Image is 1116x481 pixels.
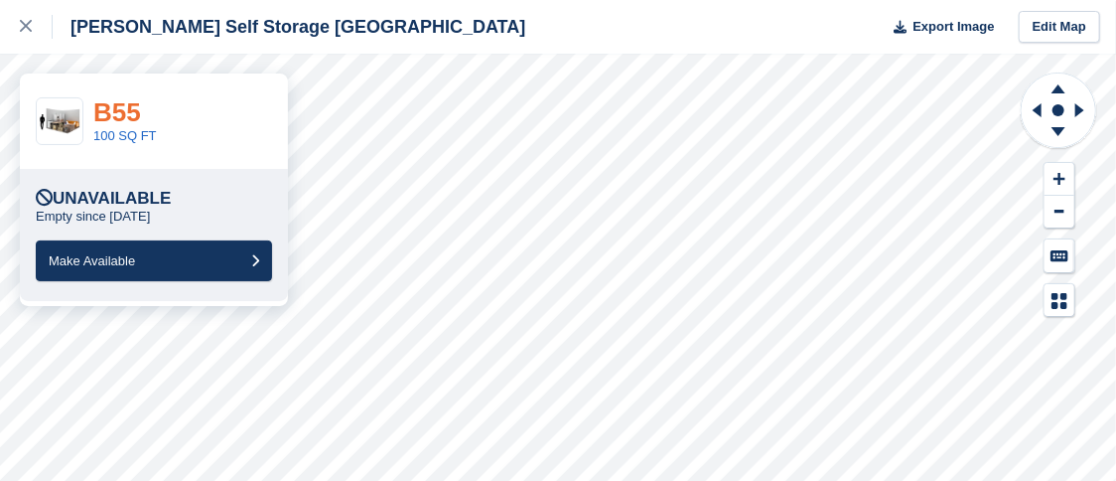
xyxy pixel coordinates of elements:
button: Export Image [882,11,995,44]
a: B55 [93,97,141,127]
button: Zoom In [1045,163,1074,196]
span: Make Available [49,253,135,268]
span: Export Image [912,17,994,37]
button: Map Legend [1045,284,1074,317]
div: Unavailable [36,189,171,209]
a: 100 SQ FT [93,128,157,143]
p: Empty since [DATE] [36,209,150,225]
button: Keyboard Shortcuts [1045,240,1074,272]
div: [PERSON_NAME] Self Storage [GEOGRAPHIC_DATA] [53,15,525,39]
button: Zoom Out [1045,196,1074,229]
a: Edit Map [1019,11,1100,44]
img: 100-sqft-unit.jpg [37,104,82,139]
button: Make Available [36,240,272,281]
